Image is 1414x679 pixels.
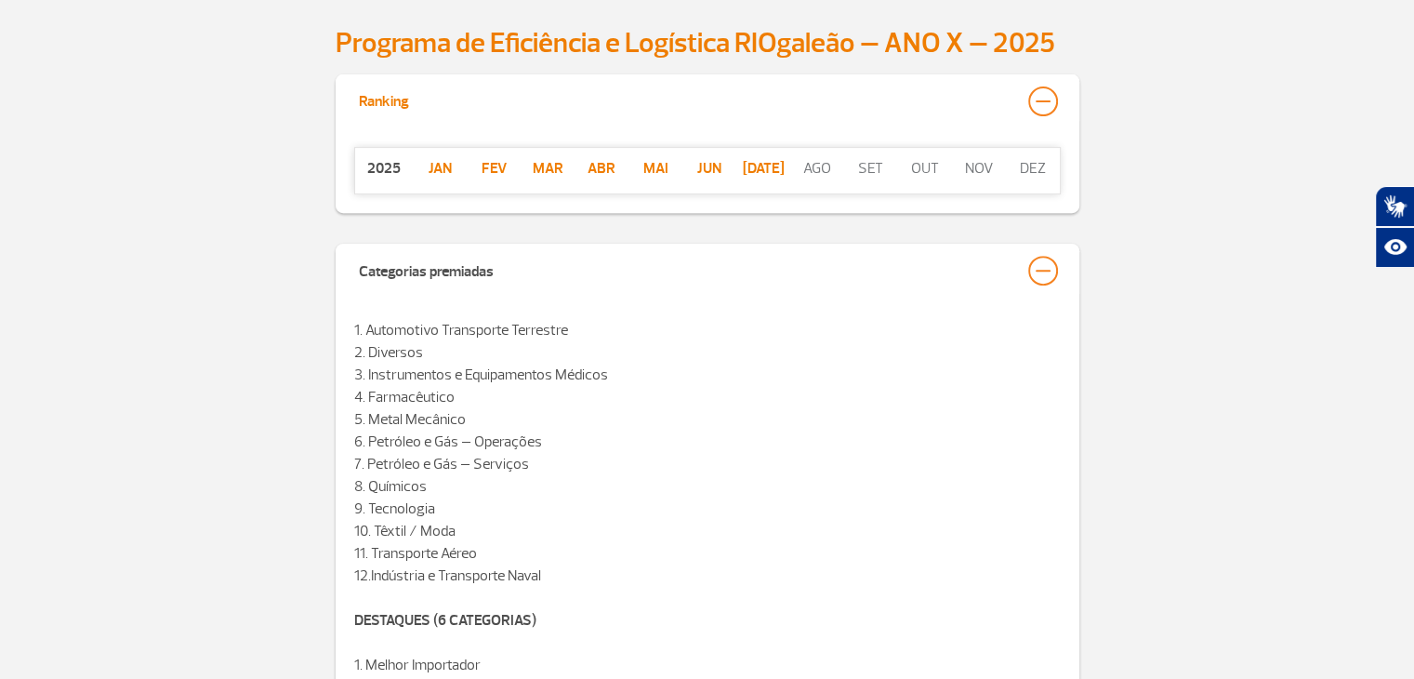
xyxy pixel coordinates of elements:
a: Fev [468,157,522,180]
div: Plugin de acessibilidade da Hand Talk. [1375,186,1414,268]
p: ago [790,157,844,180]
p: nov [952,157,1006,180]
a: Abr [575,157,628,180]
a: jan [414,157,468,180]
button: Ranking [358,86,1057,117]
button: Abrir tradutor de língua de sinais. [1375,186,1414,227]
button: Categorias premiadas [358,255,1057,286]
div: Ranking [359,87,409,111]
h2: Programa de Eficiência e Logística RIOgaleão – ANO X – 2025 [336,26,1079,60]
p: set [844,157,898,180]
p: out [898,157,952,180]
p: 2025 [355,157,414,180]
div: Categorias premiadas [359,256,494,282]
p: dez [1006,157,1060,180]
a: Mai [628,157,682,180]
button: Abrir recursos assistivos. [1375,227,1414,268]
a: Mar [521,157,575,180]
strong: DESTAQUES (6 CATEGORIAS) [354,611,536,630]
a: [DATE] [736,157,790,180]
span: 1. Automotivo Transporte Terrestre 2. Diversos 3. Instrumentos e Equipamentos Médicos 4. Farmacêu... [354,321,608,585]
a: Jun [682,157,736,180]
